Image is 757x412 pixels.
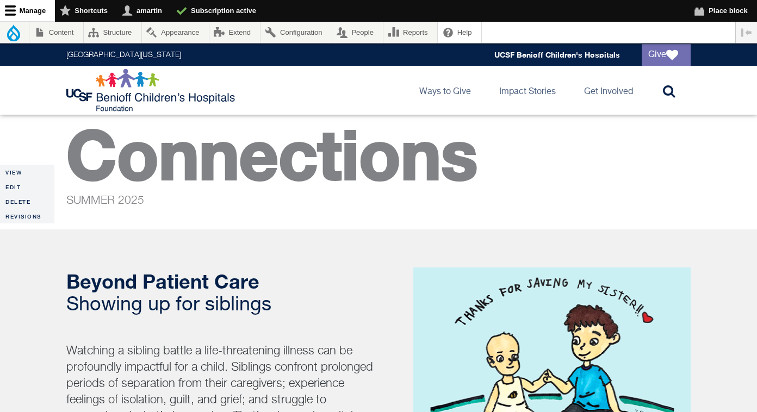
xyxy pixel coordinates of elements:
[66,270,259,293] strong: Beyond Patient Care
[332,22,383,43] a: People
[29,22,83,43] a: Content
[575,66,642,115] a: Get Involved
[491,66,564,115] a: Impact Stories
[66,141,691,213] p: Connections
[383,22,437,43] a: Reports
[209,22,260,43] a: Extend
[494,50,620,59] a: UCSF Benioff Children's Hospitals
[66,271,376,316] h2: Showing up for siblings
[642,44,691,66] a: Give
[736,22,757,43] button: Vertical orientation
[66,68,238,112] img: Logo for UCSF Benioff Children's Hospitals Foundation
[84,22,141,43] a: Structure
[66,51,181,59] a: [GEOGRAPHIC_DATA][US_STATE]
[260,22,331,43] a: Configuration
[411,66,480,115] a: Ways to Give
[142,22,209,43] a: Appearance
[438,22,481,43] a: Help
[66,195,144,207] span: SUMMER 2025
